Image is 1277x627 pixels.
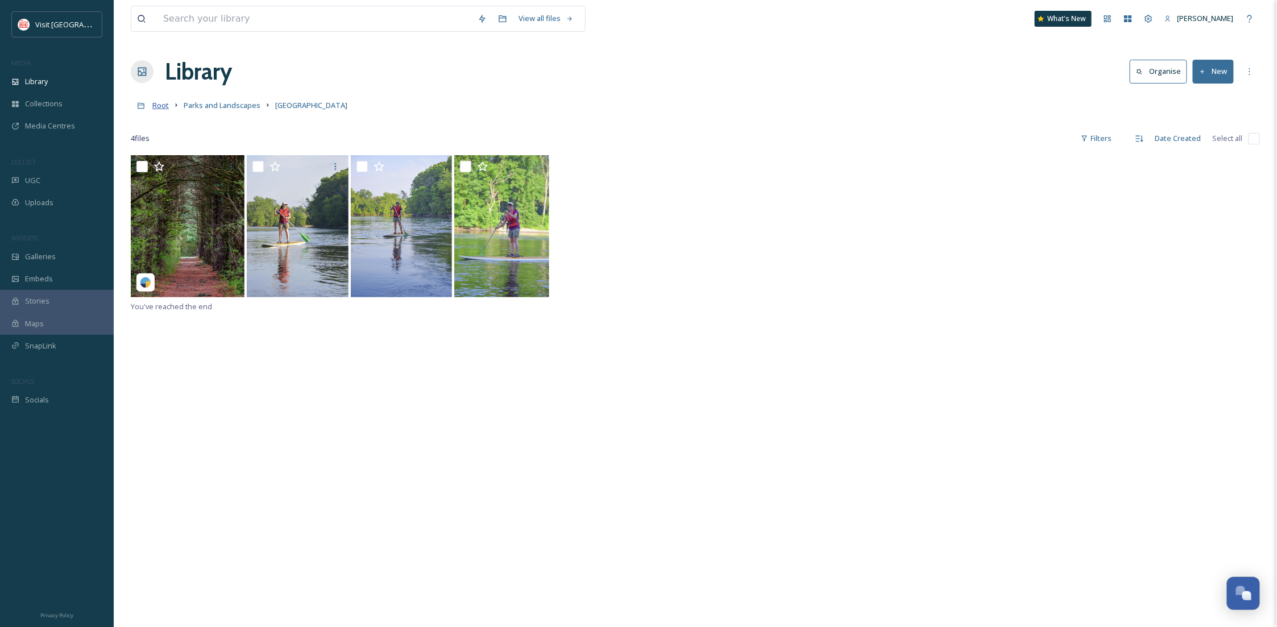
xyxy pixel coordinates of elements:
a: Root [152,98,169,112]
img: snapsea-logo.png [140,277,151,288]
span: Media Centres [25,121,75,131]
span: [PERSON_NAME] [1178,13,1234,23]
span: Maps [25,318,44,329]
span: Galleries [25,251,56,262]
span: You've reached the end [131,301,212,312]
span: WIDGETS [11,234,38,242]
img: st-pats-summer_9720_2.JPG [351,155,453,297]
span: Embeds [25,273,53,284]
span: UGC [25,175,40,186]
span: Parks and Landscapes [184,100,260,110]
span: Root [152,100,169,110]
button: Organise [1130,60,1187,83]
a: Library [165,55,232,89]
span: SOCIALS [11,377,34,385]
span: Select all [1213,133,1243,144]
img: vsbm-stackedMISH_CMYKlogo2017.jpg [18,19,30,30]
img: st-pats-summer_0073_1.JPG [247,155,349,297]
span: Visit [GEOGRAPHIC_DATA] [35,19,123,30]
div: Date Created [1150,127,1207,150]
a: Organise [1130,60,1193,83]
span: Collections [25,98,63,109]
img: st-pats-summer_9631_1.JPG [454,155,549,297]
a: [GEOGRAPHIC_DATA] [275,98,347,112]
span: Privacy Policy [40,612,73,619]
span: Uploads [25,197,53,208]
span: SnapLink [25,341,56,351]
div: Filters [1075,127,1118,150]
a: What's New [1035,11,1092,27]
span: COLLECT [11,157,36,166]
span: 4 file s [131,133,150,144]
span: Stories [25,296,49,306]
button: Open Chat [1227,577,1260,610]
a: Parks and Landscapes [184,98,260,112]
span: Library [25,76,48,87]
input: Search your library [157,6,472,31]
span: MEDIA [11,59,31,67]
span: [GEOGRAPHIC_DATA] [275,100,347,110]
button: New [1193,60,1234,83]
a: View all files [513,7,579,30]
img: jwatson_photography-18273108934281024.jpeg [131,155,244,297]
a: [PERSON_NAME] [1159,7,1239,30]
span: Socials [25,395,49,405]
a: Privacy Policy [40,608,73,621]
